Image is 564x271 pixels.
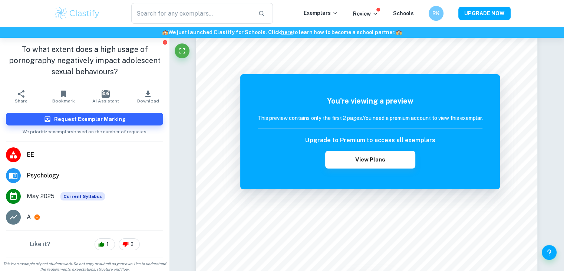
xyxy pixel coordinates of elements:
img: AI Assistant [102,90,110,98]
h6: Like it? [30,240,50,249]
button: UPGRADE NOW [458,7,511,20]
button: Bookmark [42,86,85,107]
a: Schools [393,10,414,16]
h6: RK [432,9,440,17]
h6: This preview contains only the first 2 pages. You need a premium account to view this exemplar. [258,114,482,122]
button: Request Exemplar Marking [6,113,163,125]
h5: You're viewing a preview [258,95,482,107]
span: Download [137,98,159,104]
h6: We just launched Clastify for Schools. Click to learn how to become a school partner. [1,28,563,36]
h1: To what extent does a high usage of pornography negatively impact adolescent sexual behaviours? [6,44,163,77]
span: Share [15,98,27,104]
span: 🏫 [396,29,402,35]
h6: Upgrade to Premium to access all exemplars [305,136,435,145]
a: here [281,29,293,35]
span: 0 [126,241,138,248]
button: Fullscreen [175,43,189,58]
p: Exemplars [304,9,338,17]
span: AI Assistant [92,98,119,104]
button: Help and Feedback [542,245,557,260]
span: 1 [102,241,113,248]
h6: Request Exemplar Marking [54,115,126,123]
button: AI Assistant [85,86,127,107]
span: 🏫 [162,29,168,35]
div: This exemplar is based on the current syllabus. Feel free to refer to it for inspiration/ideas wh... [60,192,105,200]
span: Psychology [27,171,163,180]
span: Bookmark [52,98,75,104]
span: Current Syllabus [60,192,105,200]
span: May 2025 [27,192,55,201]
p: Review [353,10,378,18]
button: Report issue [162,39,168,45]
button: View Plans [325,151,415,169]
span: EE [27,150,163,159]
img: Clastify logo [54,6,101,21]
button: Download [127,86,169,107]
span: We prioritize exemplars based on the number of requests [23,125,146,135]
input: Search for any exemplars... [131,3,253,24]
p: A [27,213,31,222]
button: RK [429,6,443,21]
